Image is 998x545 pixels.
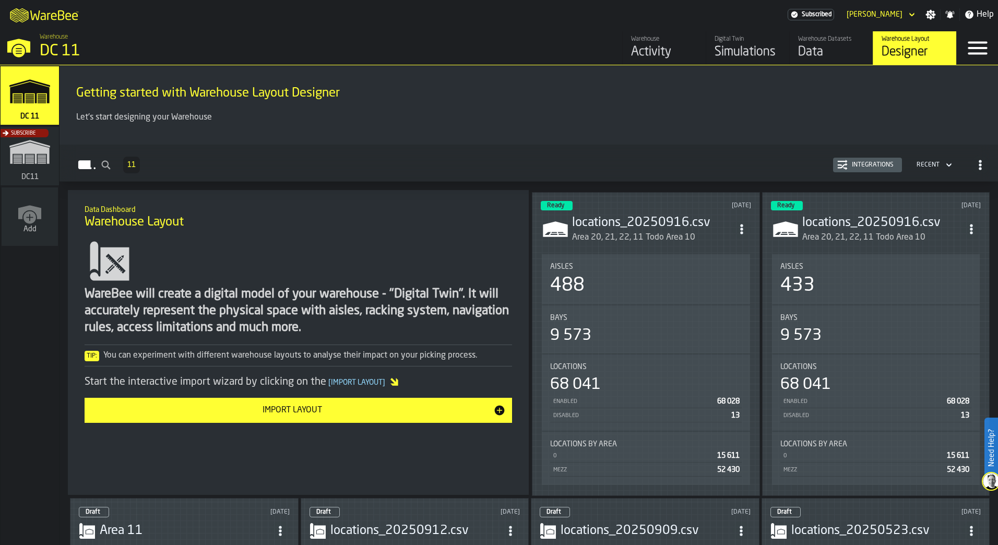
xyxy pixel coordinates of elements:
[86,509,100,515] span: Draft
[550,263,742,271] div: Title
[542,432,750,485] div: stat-Locations by Area
[60,145,998,182] h2: button-Layouts
[882,44,948,61] div: Designer
[550,363,587,371] span: Locations
[76,83,981,85] h2: Sub Title
[572,231,732,244] div: Area 20, 21, 22, 11 Todo Area 10
[546,509,561,515] span: Draft
[547,203,564,209] span: Ready
[622,31,706,65] a: link-to-/wh/i/2e91095d-d0fa-471d-87cf-b9f7f81665fc/feed/
[631,35,697,43] div: Warehouse
[550,314,742,322] div: Title
[917,161,940,169] div: DropdownMenuValue-4
[780,440,972,448] div: Title
[802,231,963,244] div: Area 20, 21, 22, 11 Todo Area 10
[780,263,972,271] div: Title
[780,363,817,371] span: Locations
[780,263,803,271] span: Aisles
[550,440,742,448] div: Title
[572,231,695,244] div: Area 20, 21, 22, 11 Todo Area 10
[540,507,570,517] div: status-0 2
[91,404,493,417] div: Import Layout
[772,354,980,431] div: stat-Locations
[717,398,740,405] span: 68 028
[947,398,969,405] span: 68 028
[706,31,789,65] a: link-to-/wh/i/2e91095d-d0fa-471d-87cf-b9f7f81665fc/simulations
[771,252,981,487] section: card-LayoutDashboardCard
[100,523,271,539] div: Area 11
[330,523,502,539] h3: locations_20250912.csv
[731,412,740,419] span: 13
[431,508,520,516] div: Updated: 2025-09-12 16:21:28 Created: 2025-09-12 14:06:43
[552,398,713,405] div: Enabled
[68,190,529,495] div: ItemListCard-
[717,452,740,459] span: 15 611
[977,8,994,21] span: Help
[780,440,847,448] span: Locations by Area
[542,354,750,431] div: stat-Locations
[23,225,37,233] span: Add
[772,254,980,304] div: stat-Aisles
[802,215,963,231] h3: locations_20250916.csv
[780,275,815,296] div: 433
[542,305,750,353] div: stat-Bays
[947,452,969,459] span: 15 611
[40,33,68,41] span: Warehouse
[802,11,831,18] span: Subscribed
[85,375,512,389] div: Start the interactive import wizard by clicking on the
[780,363,972,371] div: Title
[383,379,385,386] span: ]
[68,74,990,111] div: title-Getting started with Warehouse Layout Designer
[921,9,940,20] label: button-toggle-Settings
[550,394,742,408] div: StatList-item-Enabled
[316,509,331,515] span: Draft
[541,201,573,210] div: status-3 2
[780,463,972,477] div: StatList-item-Mezz
[847,10,902,19] div: DropdownMenuValue-Njegos Marinovic
[18,112,41,121] span: DC 11
[76,198,520,236] div: title-Warehouse Layout
[842,8,917,21] div: DropdownMenuValue-Njegos Marinovic
[552,412,727,419] div: Disabled
[561,523,732,539] h3: locations_20250909.csv
[631,44,697,61] div: Activity
[1,127,59,187] a: link-to-/wh/i/b603843f-e36f-4666-a07f-cf521b81b4ce/simulations
[947,466,969,473] span: 52 430
[798,44,864,61] div: Data
[661,508,751,516] div: Updated: 2025-09-12 12:55:09 Created: 2025-09-09 12:57:26
[780,408,972,422] div: StatList-item-Disabled
[802,231,925,244] div: Area 20, 21, 22, 11 Todo Area 10
[715,44,781,61] div: Simulations
[780,375,831,394] div: 68 041
[326,379,387,386] span: Import Layout
[780,314,972,322] div: Title
[127,161,136,169] span: 11
[772,305,980,353] div: stat-Bays
[550,448,742,463] div: StatList-item-0
[780,314,798,322] span: Bays
[782,453,943,459] div: 0
[11,131,35,136] span: Subscribe
[960,8,998,21] label: button-toggle-Help
[780,326,822,345] div: 9 573
[550,363,742,371] div: Title
[85,398,512,423] button: button-Import Layout
[782,398,943,405] div: Enabled
[788,9,834,20] a: link-to-/wh/i/2e91095d-d0fa-471d-87cf-b9f7f81665fc/settings/billing
[200,508,290,516] div: Updated: 2025-09-15 14:36:46 Created: 2025-05-23 08:08:14
[85,204,512,214] h2: Sub Title
[772,432,980,485] div: stat-Locations by Area
[85,286,512,336] div: WareBee will create a digital model of your warehouse - "Digital Twin". It will accurately repres...
[572,215,732,231] h3: locations_20250916.csv
[541,252,751,487] section: card-LayoutDashboardCard
[782,467,943,473] div: Mezz
[550,463,742,477] div: StatList-item-Mezz
[848,161,898,169] div: Integrations
[798,35,864,43] div: Warehouse Datasets
[780,394,972,408] div: StatList-item-Enabled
